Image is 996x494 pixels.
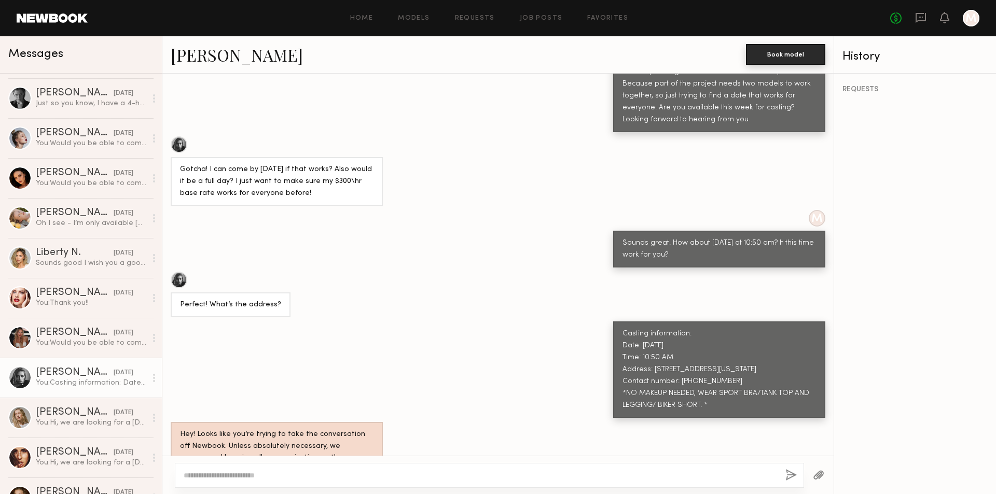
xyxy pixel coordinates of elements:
div: [PERSON_NAME] [36,208,114,218]
div: REQUESTS [842,86,988,93]
div: [PERSON_NAME] [36,128,114,138]
div: [PERSON_NAME] [36,328,114,338]
div: [DATE] [114,448,133,458]
div: [DATE] [114,328,133,338]
div: [PERSON_NAME] [36,88,114,98]
div: You: Would you be able to come for the casting [DATE] or next week? Please let me know what date ... [36,178,146,188]
div: [PERSON_NAME] [36,368,114,378]
div: [DATE] [114,168,133,178]
div: [DATE] [114,208,133,218]
div: Perfect! What’s the address? [180,299,281,311]
div: You: Hi, we are looking for a [DEMOGRAPHIC_DATA] model to shoot for a hair care appliance product... [36,418,146,428]
div: Sounds good I wish you a good shoot! [36,258,146,268]
div: Just so you know, I have a 4-hour minimum at $200/hour, even if the booking is for less time. If ... [36,98,146,108]
a: Home [350,15,374,22]
div: You: Casting information: Date: [DATE] Time: 10:50 AM Address: [STREET_ADDRESS][US_STATE] Contact... [36,378,146,388]
a: Models [398,15,430,22]
a: Favorites [587,15,628,22]
a: [PERSON_NAME] [171,44,303,66]
div: Sounds great. How about [DATE] at 10:50 am? It this time work for you? [622,237,816,261]
div: [DATE] [114,408,133,418]
div: [DATE] [114,368,133,378]
div: Hey! Looks like you’re trying to take the conversation off Newbook. Unless absolutely necessary, ... [180,429,374,476]
span: Messages [8,48,63,60]
div: Oh I see - I’m only available [DATE].. How does that sound? I apologize for my limited availabili... [36,218,146,228]
button: Book model [746,44,825,65]
div: You: Would you be able to come for the casting [DATE] or next week? Please let me know what date ... [36,138,146,148]
a: Book model [746,50,825,59]
div: [DATE] [114,129,133,138]
div: [DATE] [114,89,133,98]
div: [DATE] [114,248,133,258]
div: We are planning will be done before mid-September. Because part of the project needs two models t... [622,66,816,126]
div: [PERSON_NAME] [36,447,114,458]
a: Job Posts [520,15,563,22]
div: Gotcha! I can come by [DATE] if that works? Also would it be a full day? I just want to make sure... [180,164,374,200]
div: [PERSON_NAME] [36,168,114,178]
div: [PERSON_NAME] [36,288,114,298]
div: [PERSON_NAME] [36,407,114,418]
a: M [963,10,979,26]
div: [DATE] [114,288,133,298]
div: Liberty N. [36,248,114,258]
div: History [842,51,988,63]
a: Requests [455,15,495,22]
div: Casting information: Date: [DATE] Time: 10:50 AM Address: [STREET_ADDRESS][US_STATE] Contact numb... [622,328,816,412]
div: You: Thank you!! [36,298,146,308]
div: You: Hi, we are looking for a [DEMOGRAPHIC_DATA] model to shoot for a hair care appliance product... [36,458,146,468]
div: You: Would you be able to come for the casting [DATE] at 10:40 am? [36,338,146,348]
